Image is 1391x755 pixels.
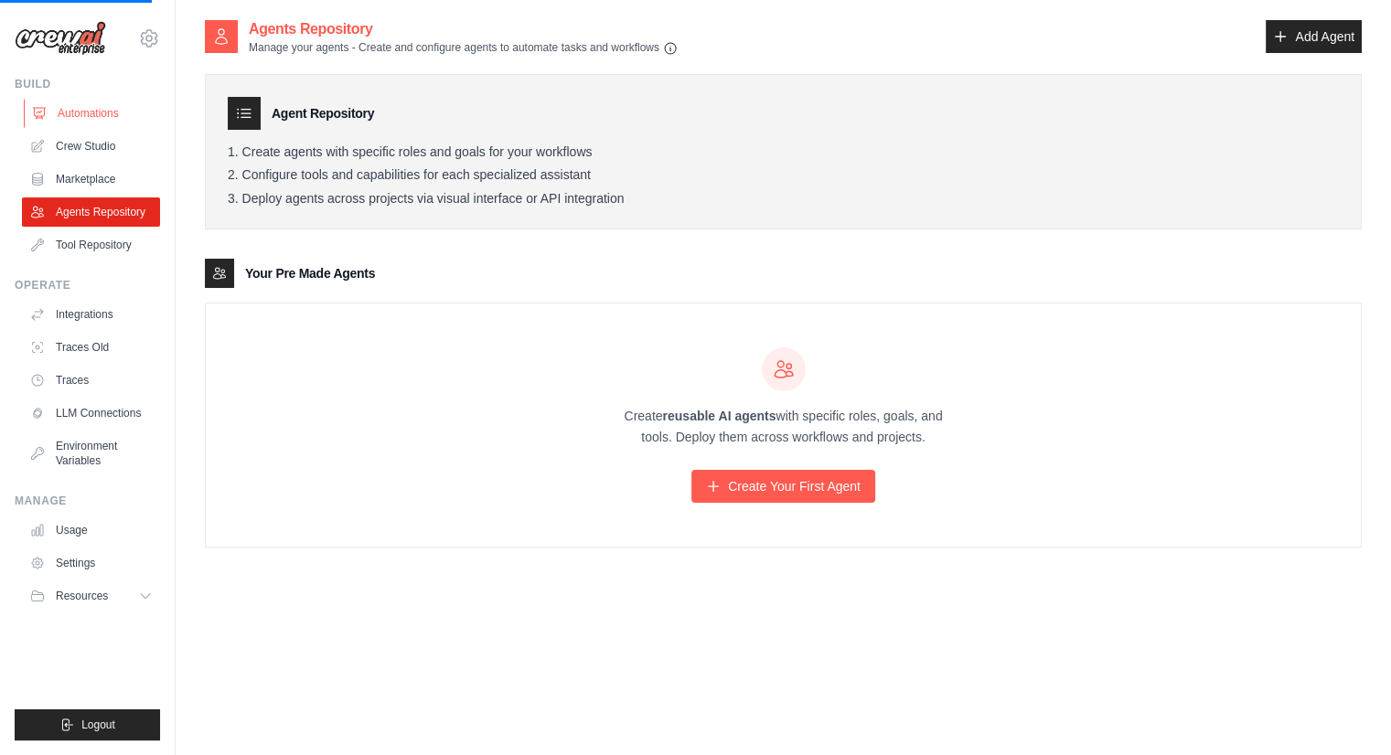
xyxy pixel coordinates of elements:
[272,104,374,122] h3: Agent Repository
[662,409,776,423] strong: reusable AI agents
[249,40,678,56] p: Manage your agents - Create and configure agents to automate tasks and workflows
[22,516,160,545] a: Usage
[22,132,160,161] a: Crew Studio
[22,431,160,475] a: Environment Variables
[22,581,160,611] button: Resources
[245,264,375,282] h3: Your Pre Made Agents
[22,165,160,194] a: Marketplace
[24,99,162,128] a: Automations
[15,21,106,56] img: Logo
[228,191,1339,207] li: Deploy agents across projects via visual interface or API integration
[81,718,115,732] span: Logout
[228,144,1339,161] li: Create agents with specific roles and goals for your workflows
[15,709,160,740] button: Logout
[22,366,160,395] a: Traces
[22,399,160,428] a: LLM Connections
[56,589,108,603] span: Resources
[15,77,160,91] div: Build
[22,548,160,578] a: Settings
[22,230,160,260] a: Tool Repository
[608,406,959,448] p: Create with specific roles, goals, and tools. Deploy them across workflows and projects.
[22,333,160,362] a: Traces Old
[15,278,160,292] div: Operate
[249,18,678,40] h2: Agents Repository
[1266,20,1362,53] a: Add Agent
[22,300,160,329] a: Integrations
[15,494,160,508] div: Manage
[228,167,1339,184] li: Configure tools and capabilities for each specialized assistant
[691,470,875,503] a: Create Your First Agent
[22,197,160,227] a: Agents Repository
